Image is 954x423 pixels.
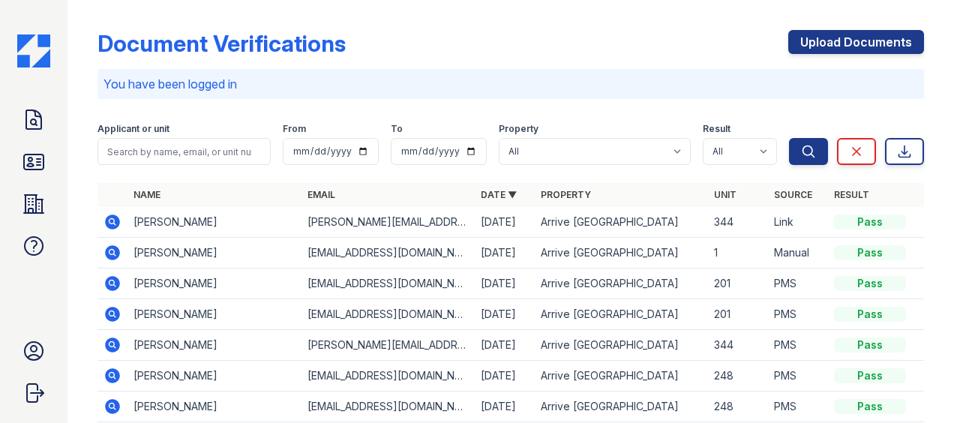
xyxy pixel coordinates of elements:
[768,299,828,330] td: PMS
[768,361,828,391] td: PMS
[17,34,50,67] img: CE_Icon_Blue-c292c112584629df590d857e76928e9f676e5b41ef8f769ba2f05ee15b207248.png
[768,268,828,299] td: PMS
[834,307,906,322] div: Pass
[768,330,828,361] td: PMS
[535,238,708,268] td: Arrive [GEOGRAPHIC_DATA]
[127,361,301,391] td: [PERSON_NAME]
[283,123,306,135] label: From
[301,238,475,268] td: [EMAIL_ADDRESS][DOMAIN_NAME]
[535,361,708,391] td: Arrive [GEOGRAPHIC_DATA]
[708,268,768,299] td: 201
[481,189,517,200] a: Date ▼
[499,123,538,135] label: Property
[127,268,301,299] td: [PERSON_NAME]
[127,238,301,268] td: [PERSON_NAME]
[475,268,535,299] td: [DATE]
[714,189,736,200] a: Unit
[834,245,906,260] div: Pass
[708,207,768,238] td: 344
[307,189,335,200] a: Email
[535,207,708,238] td: Arrive [GEOGRAPHIC_DATA]
[475,330,535,361] td: [DATE]
[834,399,906,414] div: Pass
[708,391,768,422] td: 248
[475,207,535,238] td: [DATE]
[475,299,535,330] td: [DATE]
[127,330,301,361] td: [PERSON_NAME]
[301,299,475,330] td: [EMAIL_ADDRESS][DOMAIN_NAME]
[391,123,403,135] label: To
[708,330,768,361] td: 344
[127,207,301,238] td: [PERSON_NAME]
[834,337,906,352] div: Pass
[703,123,730,135] label: Result
[97,30,346,57] div: Document Verifications
[127,299,301,330] td: [PERSON_NAME]
[301,330,475,361] td: [PERSON_NAME][EMAIL_ADDRESS][DOMAIN_NAME]
[768,238,828,268] td: Manual
[301,207,475,238] td: [PERSON_NAME][EMAIL_ADDRESS][DOMAIN_NAME]
[788,30,924,54] a: Upload Documents
[103,75,918,93] p: You have been logged in
[834,189,869,200] a: Result
[535,391,708,422] td: Arrive [GEOGRAPHIC_DATA]
[708,299,768,330] td: 201
[475,238,535,268] td: [DATE]
[97,123,169,135] label: Applicant or unit
[708,238,768,268] td: 1
[535,299,708,330] td: Arrive [GEOGRAPHIC_DATA]
[301,391,475,422] td: [EMAIL_ADDRESS][DOMAIN_NAME]
[535,268,708,299] td: Arrive [GEOGRAPHIC_DATA]
[475,361,535,391] td: [DATE]
[535,330,708,361] td: Arrive [GEOGRAPHIC_DATA]
[834,368,906,383] div: Pass
[301,361,475,391] td: [EMAIL_ADDRESS][DOMAIN_NAME]
[475,391,535,422] td: [DATE]
[708,361,768,391] td: 248
[301,268,475,299] td: [EMAIL_ADDRESS][DOMAIN_NAME]
[834,214,906,229] div: Pass
[541,189,591,200] a: Property
[127,391,301,422] td: [PERSON_NAME]
[774,189,812,200] a: Source
[133,189,160,200] a: Name
[768,391,828,422] td: PMS
[97,138,271,165] input: Search by name, email, or unit number
[768,207,828,238] td: Link
[834,276,906,291] div: Pass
